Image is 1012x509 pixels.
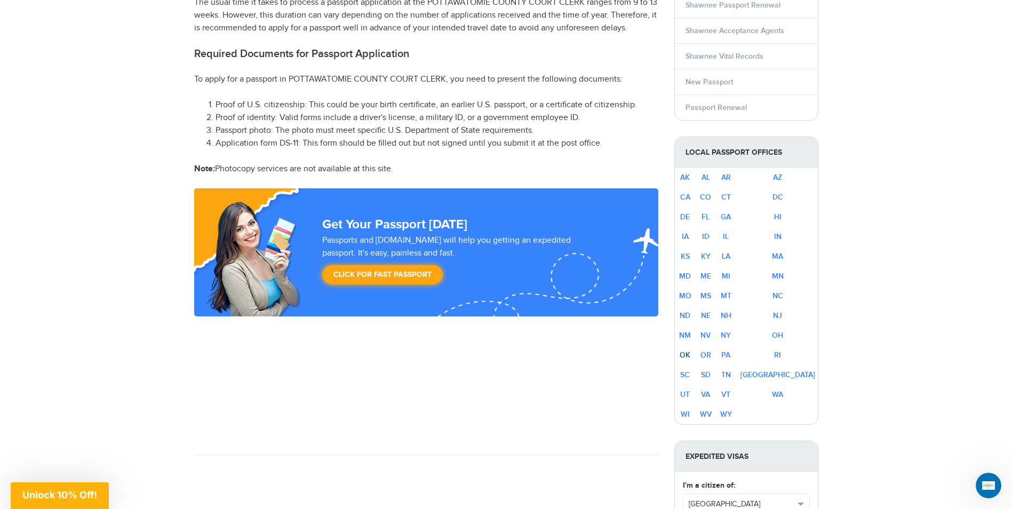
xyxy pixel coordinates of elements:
[772,331,783,340] a: OH
[773,311,782,320] a: NJ
[701,252,711,261] a: KY
[700,291,711,300] a: MS
[772,252,783,261] a: MA
[722,272,730,281] a: MI
[700,410,712,419] a: WV
[194,316,658,444] iframe: Customer reviews powered by Trustpilot
[702,173,710,182] a: AL
[679,331,691,340] a: NM
[721,331,731,340] a: NY
[679,291,691,300] a: MO
[721,291,731,300] a: MT
[216,99,658,112] li: Proof of U.S. citizenship: This could be your birth certificate, an earlier U.S. passport, or a c...
[774,212,782,221] a: HI
[679,272,691,281] a: MD
[680,212,690,221] a: DE
[723,232,729,241] a: IL
[721,351,730,360] a: PA
[194,73,658,86] p: To apply for a passport in POTTAWATOMIE COUNTY COURT CLERK, you need to present the following doc...
[686,77,733,86] a: New Passport
[216,137,658,150] li: Application form DS-11: This form should be filled out but not signed until you submit it at the ...
[701,370,711,379] a: SD
[194,47,658,60] h2: Required Documents for Passport Application
[681,410,690,419] a: WI
[772,272,784,281] a: MN
[740,370,815,379] a: [GEOGRAPHIC_DATA]
[701,311,711,320] a: NE
[702,232,710,241] a: ID
[772,193,783,202] a: DC
[720,410,732,419] a: WY
[682,232,689,241] a: IA
[721,193,731,202] a: CT
[322,265,443,284] a: Click for Fast Passport
[976,473,1001,498] iframe: Intercom live chat
[216,112,658,124] li: Proof of identity: Valid forms include a driver's license, a military ID, or a government employe...
[194,164,215,174] strong: Note:
[774,232,782,241] a: IN
[686,1,780,10] a: Shawnee Passport Renewal
[680,311,690,320] a: ND
[700,331,711,340] a: NV
[772,291,783,300] a: NC
[686,52,763,61] a: Shawnee Vital Records
[702,212,710,221] a: FL
[721,212,731,221] a: GA
[686,26,784,35] a: Shawnee Acceptance Agents
[681,252,690,261] a: KS
[700,351,711,360] a: OR
[675,137,818,168] strong: Local Passport Offices
[701,390,710,399] a: VA
[774,351,781,360] a: RI
[322,217,467,232] strong: Get Your Passport [DATE]
[721,173,731,182] a: AR
[700,272,711,281] a: ME
[22,489,97,500] span: Unlock 10% Off!
[318,234,609,290] div: Passports and [DOMAIN_NAME] will help you getting an expedited passport. It's easy, painless and ...
[680,370,690,379] a: SC
[773,173,782,182] a: AZ
[721,370,731,379] a: TN
[683,480,735,491] label: I'm a citizen of:
[680,351,690,360] a: OK
[216,124,658,137] li: Passport photo: The photo must meet specific U.S. Department of State requirements.
[772,390,783,399] a: WA
[686,103,747,112] a: Passport Renewal
[721,311,731,320] a: NH
[680,390,690,399] a: UT
[721,390,730,399] a: VT
[700,193,711,202] a: CO
[680,173,690,182] a: AK
[722,252,730,261] a: LA
[675,441,818,472] strong: Expedited Visas
[680,193,690,202] a: CA
[11,482,109,509] div: Unlock 10% Off!
[194,163,658,176] p: Photocopy services are not available at this site.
